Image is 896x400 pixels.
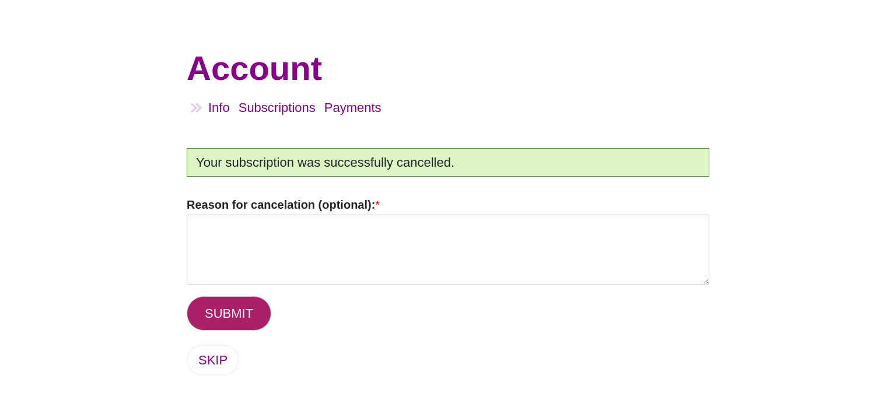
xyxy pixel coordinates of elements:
div: Your subscription was successfully cancelled. [187,148,709,177]
a: SKIP [187,345,239,376]
button: SUBMIT [187,296,271,331]
label: Reason for cancelation (optional): [187,197,709,212]
nav: Account Navigation [187,97,709,127]
h1: Account [187,48,709,89]
a: Payments [324,100,381,115]
a: Info [208,100,230,115]
a: Subscriptions [239,100,316,115]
